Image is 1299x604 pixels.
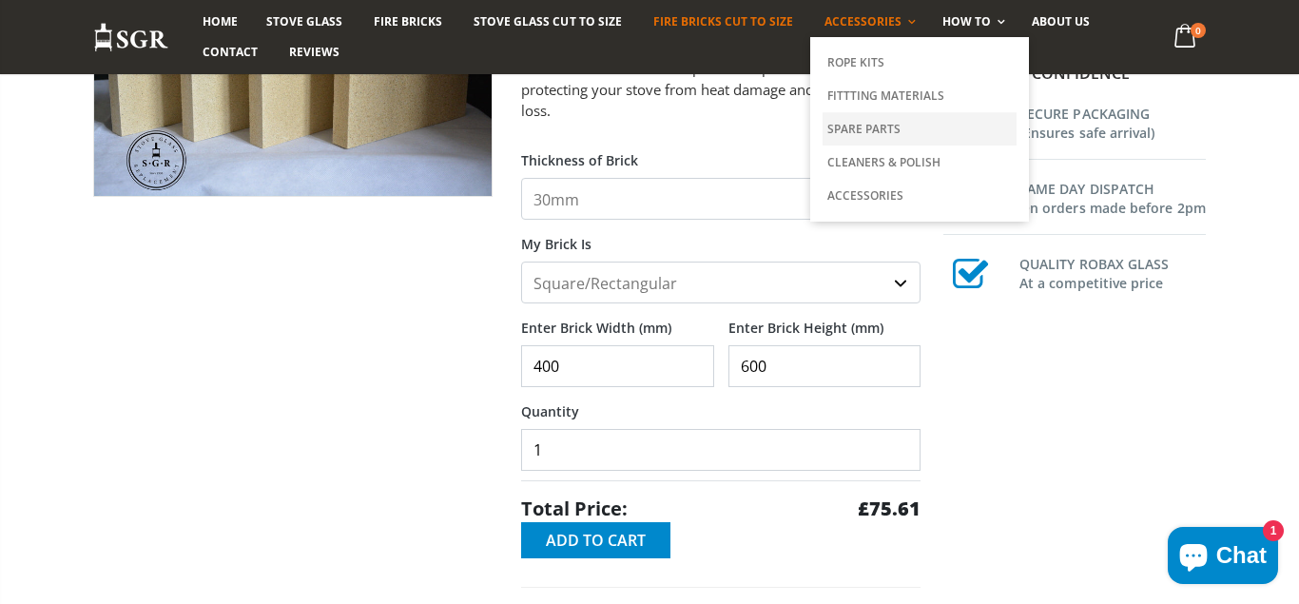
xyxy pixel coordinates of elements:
label: Enter Brick Width (mm) [521,303,714,338]
a: Cleaners & Polish [823,146,1017,179]
a: Accessories [810,7,925,37]
span: About us [1032,13,1090,29]
a: Stove Glass Cut To Size [459,7,635,37]
a: About us [1018,7,1104,37]
span: Fire Bricks [374,13,442,29]
a: Contact [188,37,272,68]
inbox-online-store-chat: Shopify online store chat [1162,527,1284,589]
span: Fire Bricks Cut To Size [653,13,793,29]
span: Add to Cart [546,530,646,551]
a: Reviews [275,37,354,68]
label: My Brick Is [521,220,921,254]
a: Spare Parts [823,112,1017,146]
h3: SAME DAY DISPATCH On orders made before 2pm [1019,176,1206,218]
label: Enter Brick Height (mm) [728,303,921,338]
span: Contact [203,44,258,60]
h3: QUALITY ROBAX GLASS At a competitive price [1019,251,1206,293]
a: Fire Bricks Cut To Size [639,7,807,37]
a: Fire Bricks [359,7,456,37]
a: Stove Glass [252,7,357,37]
span: Accessories [824,13,902,29]
span: Reviews [289,44,339,60]
label: Quantity [521,387,921,421]
span: Home [203,13,238,29]
a: Accessories [823,179,1017,212]
span: Stove Glass Cut To Size [474,13,621,29]
span: 0 [1191,23,1206,38]
img: Stove Glass Replacement [93,22,169,53]
button: Add to Cart [521,522,670,558]
a: 0 [1167,19,1206,56]
a: How To [928,7,1015,37]
span: Stove Glass [266,13,342,29]
h3: SECURE PACKAGING (Ensures safe arrival) [1019,101,1206,143]
a: Fittting Materials [823,79,1017,112]
a: Home [188,7,252,37]
label: Thickness of Brick [521,136,921,170]
strong: £75.61 [858,496,921,522]
span: Total Price: [521,496,628,522]
a: Rope Kits [823,47,1017,79]
span: How To [942,13,991,29]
